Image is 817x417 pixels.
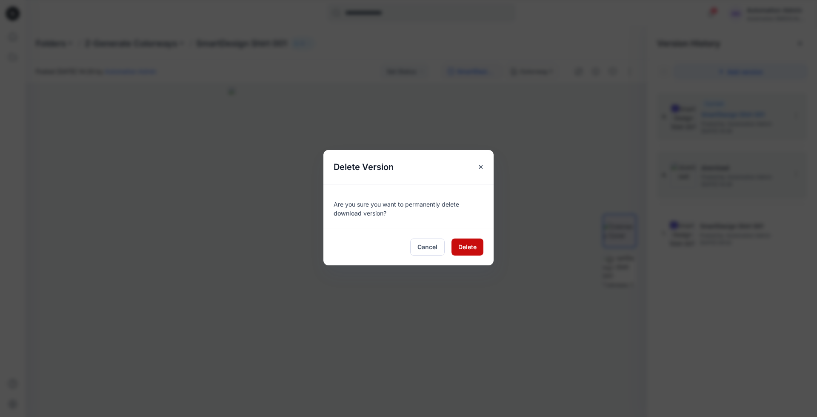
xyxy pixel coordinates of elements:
[334,210,362,217] span: download
[417,242,437,251] span: Cancel
[410,239,445,256] button: Cancel
[334,195,483,218] div: Are you sure you want to permanently delete version?
[458,242,477,251] span: Delete
[323,150,404,184] h5: Delete Version
[473,159,488,175] button: Close
[451,239,483,256] button: Delete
